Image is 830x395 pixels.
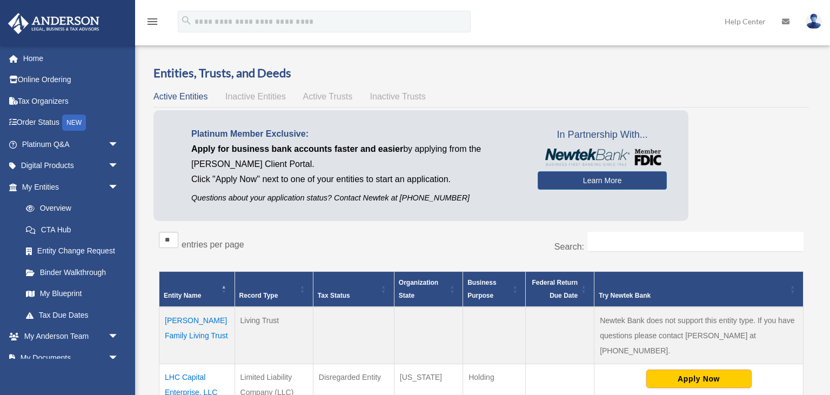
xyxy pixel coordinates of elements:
a: Overview [15,198,124,219]
th: Federal Return Due Date: Activate to sort [526,272,594,307]
span: Inactive Entities [225,92,286,101]
span: arrow_drop_down [108,133,130,156]
a: Online Ordering [8,69,135,91]
a: Home [8,48,135,69]
h3: Entities, Trusts, and Deeds [153,65,809,82]
a: Binder Walkthrough [15,262,130,283]
th: Tax Status: Activate to sort [313,272,394,307]
a: Digital Productsarrow_drop_down [8,155,135,177]
span: arrow_drop_down [108,155,130,177]
span: Active Trusts [303,92,353,101]
td: Living Trust [235,307,313,364]
td: Newtek Bank does not support this entity type. If you have questions please contact [PERSON_NAME]... [594,307,804,364]
a: My Entitiesarrow_drop_down [8,176,130,198]
a: Learn More [538,171,667,190]
a: Order StatusNEW [8,112,135,134]
th: Record Type: Activate to sort [235,272,313,307]
i: menu [146,15,159,28]
span: Federal Return Due Date [532,279,578,299]
span: Entity Name [164,292,201,299]
th: Try Newtek Bank : Activate to sort [594,272,804,307]
a: My Blueprint [15,283,130,305]
a: CTA Hub [15,219,130,240]
a: My Anderson Teamarrow_drop_down [8,326,135,347]
label: Search: [554,242,584,251]
span: arrow_drop_down [108,176,130,198]
a: Platinum Q&Aarrow_drop_down [8,133,135,155]
span: Record Type [239,292,278,299]
span: arrow_drop_down [108,326,130,348]
span: Tax Status [318,292,350,299]
p: Platinum Member Exclusive: [191,126,521,142]
a: Tax Due Dates [15,304,130,326]
label: entries per page [182,240,244,249]
p: Questions about your application status? Contact Newtek at [PHONE_NUMBER] [191,191,521,205]
p: Click "Apply Now" next to one of your entities to start an application. [191,172,521,187]
img: User Pic [806,14,822,29]
span: Active Entities [153,92,207,101]
i: search [180,15,192,26]
a: menu [146,19,159,28]
td: [PERSON_NAME] Family Living Trust [159,307,235,364]
th: Entity Name: Activate to invert sorting [159,272,235,307]
a: Entity Change Request [15,240,130,262]
span: Organization State [399,279,438,299]
button: Apply Now [646,370,752,388]
span: In Partnership With... [538,126,667,144]
span: Apply for business bank accounts faster and easier [191,144,403,153]
a: My Documentsarrow_drop_down [8,347,135,369]
img: NewtekBankLogoSM.png [543,149,661,166]
span: Inactive Trusts [370,92,426,101]
p: by applying from the [PERSON_NAME] Client Portal. [191,142,521,172]
th: Organization State: Activate to sort [394,272,463,307]
span: arrow_drop_down [108,347,130,369]
a: Tax Organizers [8,90,135,112]
span: Business Purpose [467,279,496,299]
th: Business Purpose: Activate to sort [463,272,526,307]
img: Anderson Advisors Platinum Portal [5,13,103,34]
div: Try Newtek Bank [599,289,787,302]
div: NEW [62,115,86,131]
